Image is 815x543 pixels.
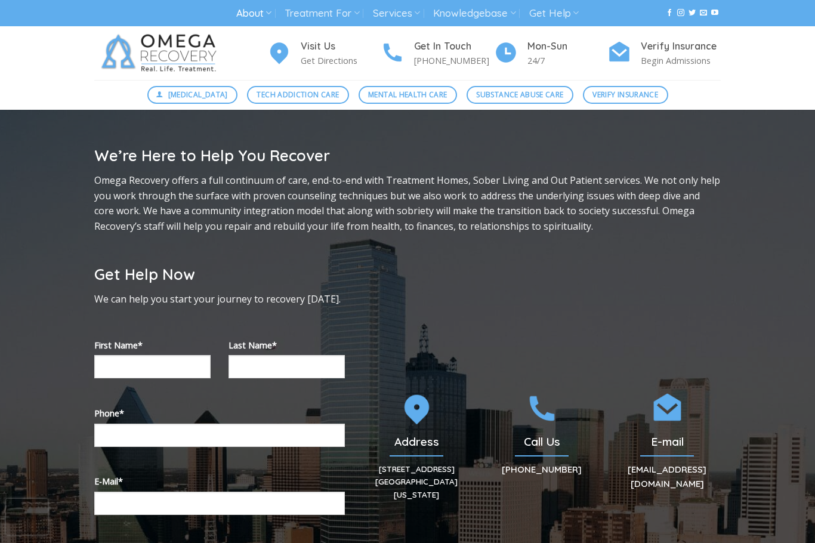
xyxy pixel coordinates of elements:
[301,39,381,54] h4: Visit Us
[94,338,211,352] label: First Name*
[476,89,563,100] span: Substance Abuse Care
[301,54,381,67] p: Get Directions
[641,39,721,54] h4: Verify Insurance
[375,464,458,499] a: [STREET_ADDRESS][GEOGRAPHIC_DATA][US_STATE]
[641,54,721,67] p: Begin Admissions
[94,26,229,80] img: Omega Recovery
[628,464,706,489] a: [EMAIL_ADDRESS][DOMAIN_NAME]
[529,2,579,24] a: Get Help
[527,39,607,54] h4: Mon-Sun
[414,39,494,54] h4: Get In Touch
[373,2,420,24] a: Services
[583,86,668,104] a: Verify Insurance
[592,89,658,100] span: Verify Insurance
[147,86,238,104] a: [MEDICAL_DATA]
[285,2,359,24] a: Treatment For
[433,2,515,24] a: Knowledgebase
[94,173,721,234] p: Omega Recovery offers a full continuum of care, end-to-end with Treatment Homes, Sober Living and...
[94,406,345,420] label: Phone*
[689,9,696,17] a: Follow on Twitter
[613,434,721,449] h2: E-mail
[666,9,673,17] a: Follow on Facebook
[607,39,721,68] a: Verify Insurance Begin Admissions
[467,86,573,104] a: Substance Abuse Care
[94,474,345,488] label: E-Mail*
[94,146,721,165] h2: We’re Here to Help You Recover
[94,264,345,284] h2: Get Help Now
[488,434,595,449] h2: Call Us
[168,89,228,100] span: [MEDICAL_DATA]
[359,86,457,104] a: Mental Health Care
[267,39,381,68] a: Visit Us Get Directions
[502,464,582,475] a: [PHONE_NUMBER]
[363,434,470,449] h2: Address
[527,54,607,67] p: 24/7
[711,9,718,17] a: Follow on YouTube
[700,9,707,17] a: Send us an email
[381,39,494,68] a: Get In Touch [PHONE_NUMBER]
[677,9,684,17] a: Follow on Instagram
[414,54,494,67] p: [PHONE_NUMBER]
[247,86,349,104] a: Tech Addiction Care
[229,338,345,352] label: Last Name*
[94,292,345,307] p: We can help you start your journey to recovery [DATE].
[257,89,339,100] span: Tech Addiction Care
[236,2,271,24] a: About
[368,89,447,100] span: Mental Health Care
